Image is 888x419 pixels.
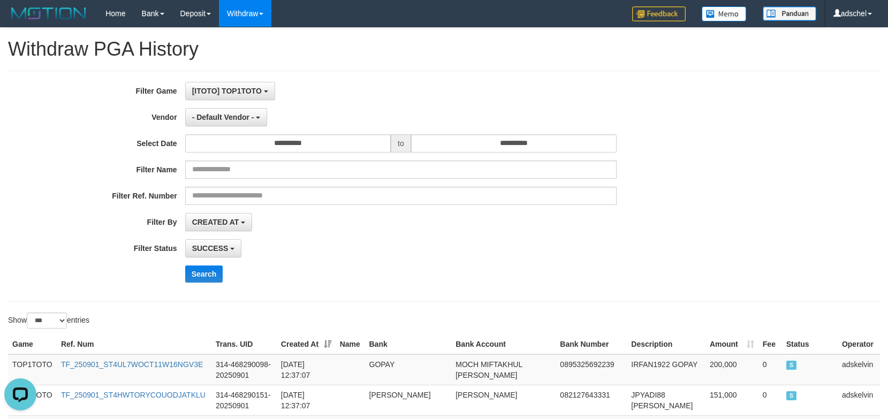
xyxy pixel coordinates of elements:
[838,334,880,354] th: Operator
[782,334,838,354] th: Status
[758,354,782,385] td: 0
[192,244,229,253] span: SUCCESS
[211,334,277,354] th: Trans. UID
[61,360,203,369] a: TF_250901_ST4UL7WOCT11W16NGV3E
[185,82,275,100] button: [ITOTO] TOP1TOTO
[758,334,782,354] th: Fee
[4,4,36,36] button: Open LiveChat chat widget
[192,218,239,226] span: CREATED AT
[705,354,758,385] td: 200,000
[556,334,627,354] th: Bank Number
[8,5,89,21] img: MOTION_logo.png
[277,385,336,415] td: [DATE] 12:37:07
[786,391,797,400] span: SUCCESS
[211,354,277,385] td: 314-468290098-20250901
[451,334,556,354] th: Bank Account
[763,6,816,21] img: panduan.png
[192,87,262,95] span: [ITOTO] TOP1TOTO
[185,213,253,231] button: CREATED AT
[185,265,223,283] button: Search
[451,385,556,415] td: [PERSON_NAME]
[57,334,211,354] th: Ref. Num
[391,134,411,153] span: to
[758,385,782,415] td: 0
[838,354,880,385] td: adskelvin
[277,334,336,354] th: Created At: activate to sort column ascending
[8,354,57,385] td: TOP1TOTO
[8,39,880,60] h1: Withdraw PGA History
[185,108,268,126] button: - Default Vendor -
[27,313,67,329] select: Showentries
[277,354,336,385] td: [DATE] 12:37:07
[185,239,242,257] button: SUCCESS
[8,313,89,329] label: Show entries
[8,334,57,354] th: Game
[627,354,705,385] td: IRFAN1922 GOPAY
[365,354,452,385] td: GOPAY
[838,385,880,415] td: adskelvin
[556,354,627,385] td: 0895325692239
[211,385,277,415] td: 314-468290151-20250901
[786,361,797,370] span: SUCCESS
[61,391,206,399] a: TF_250901_ST4HWTORYCOUODJATKLU
[702,6,747,21] img: Button%20Memo.svg
[705,334,758,354] th: Amount: activate to sort column ascending
[632,6,686,21] img: Feedback.jpg
[556,385,627,415] td: 082127643331
[705,385,758,415] td: 151,000
[365,385,452,415] td: [PERSON_NAME]
[192,113,254,121] span: - Default Vendor -
[365,334,452,354] th: Bank
[627,385,705,415] td: JPYADI88 [PERSON_NAME]
[336,334,365,354] th: Name
[451,354,556,385] td: MOCH MIFTAKHUL [PERSON_NAME]
[627,334,705,354] th: Description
